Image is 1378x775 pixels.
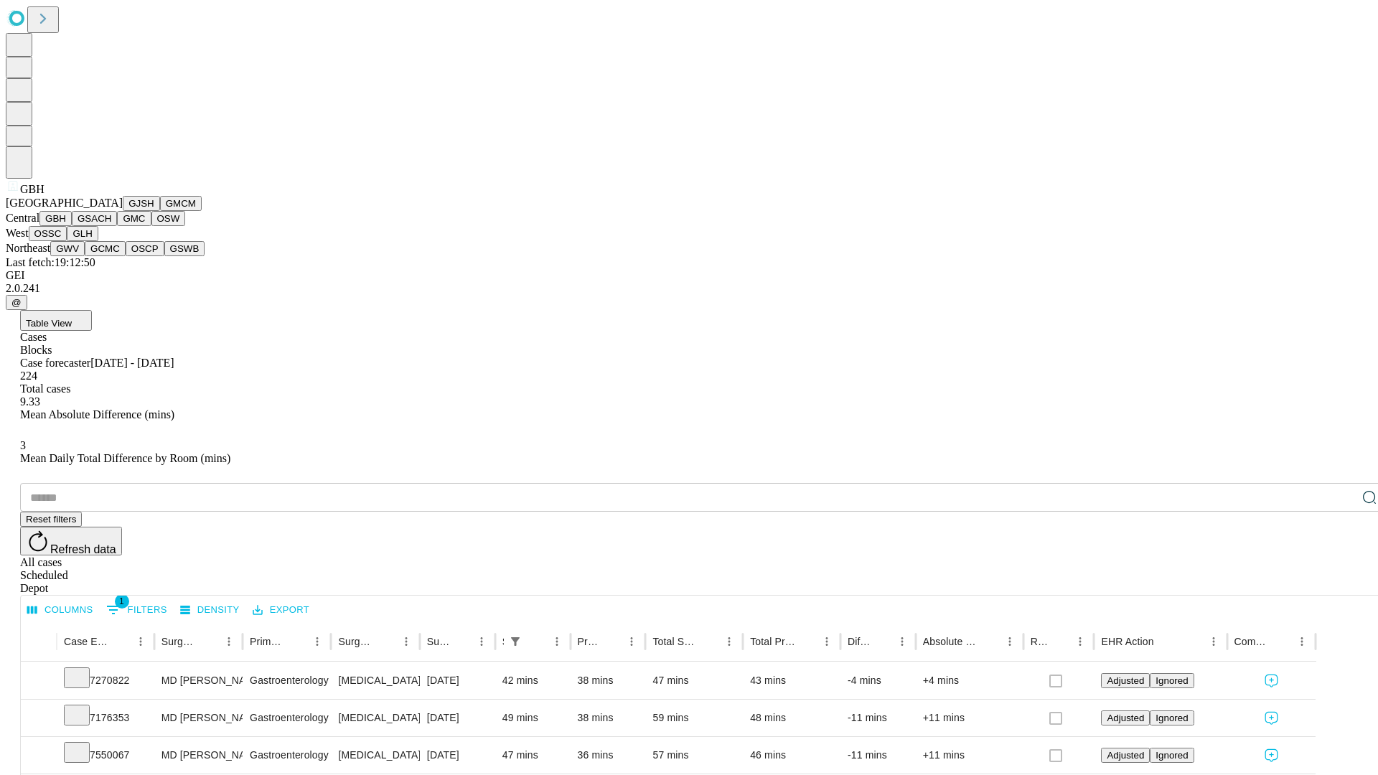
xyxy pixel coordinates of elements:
button: Adjusted [1101,748,1150,763]
button: Expand [28,743,50,769]
span: Table View [26,318,72,329]
div: 47 mins [652,662,736,699]
div: 7550067 [64,737,147,774]
button: Menu [1292,631,1312,652]
span: Case forecaster [20,357,90,369]
span: Adjusted [1107,750,1144,761]
span: Central [6,212,39,224]
div: Surgery Name [338,636,374,647]
button: Adjusted [1101,673,1150,688]
div: Case Epic Id [64,636,109,647]
div: Gastroenterology [250,700,324,736]
div: [DATE] [427,662,488,699]
button: GMCM [160,196,202,211]
span: Refresh data [50,543,116,555]
div: [MEDICAL_DATA] FLEXIBLE PROXIMAL DIAGNOSTIC [338,700,412,736]
button: Menu [892,631,912,652]
button: GBH [39,211,72,226]
button: Menu [307,631,327,652]
div: [MEDICAL_DATA] FLEXIBLE WITH [MEDICAL_DATA] [338,662,412,699]
button: Refresh data [20,527,122,555]
span: [GEOGRAPHIC_DATA] [6,197,123,209]
span: West [6,227,29,239]
div: 7270822 [64,662,147,699]
div: Gastroenterology [250,662,324,699]
div: [MEDICAL_DATA] FLEXIBLE PROXIMAL DIAGNOSTIC [338,737,412,774]
button: Sort [287,631,307,652]
span: Mean Absolute Difference (mins) [20,408,174,421]
div: 38 mins [578,662,639,699]
button: Select columns [24,599,97,621]
button: Expand [28,706,50,731]
div: 46 mins [750,737,833,774]
button: Density [177,599,243,621]
button: GLH [67,226,98,241]
div: 48 mins [750,700,833,736]
span: Ignored [1156,750,1188,761]
div: -4 mins [848,662,909,699]
div: 59 mins [652,700,736,736]
div: MD [PERSON_NAME] [PERSON_NAME] Md [161,662,235,699]
button: @ [6,295,27,310]
button: Expand [28,669,50,694]
button: Show filters [505,631,525,652]
div: Difference [848,636,871,647]
button: Sort [872,631,892,652]
button: OSSC [29,226,67,241]
div: Scheduled In Room Duration [502,636,504,647]
span: Mean Daily Total Difference by Room (mins) [20,452,230,464]
button: Adjusted [1101,710,1150,725]
span: Adjusted [1107,713,1144,723]
button: Menu [1204,631,1224,652]
span: @ [11,297,22,308]
button: Sort [451,631,472,652]
button: GJSH [123,196,160,211]
div: Total Scheduled Duration [652,636,698,647]
div: 7176353 [64,700,147,736]
div: 38 mins [578,700,639,736]
span: 1 [115,594,129,609]
button: Sort [111,631,131,652]
div: Primary Service [250,636,286,647]
button: Export [249,599,313,621]
div: 47 mins [502,737,563,774]
span: Ignored [1156,675,1188,686]
div: -11 mins [848,700,909,736]
button: Menu [1000,631,1020,652]
div: +4 mins [923,662,1016,699]
span: Reset filters [26,514,76,525]
div: Gastroenterology [250,737,324,774]
button: Ignored [1150,748,1194,763]
span: 9.33 [20,395,40,408]
div: 43 mins [750,662,833,699]
span: 224 [20,370,37,382]
div: 2.0.241 [6,282,1372,295]
button: Menu [219,631,239,652]
button: Sort [699,631,719,652]
div: EHR Action [1101,636,1153,647]
button: GWV [50,241,85,256]
div: +11 mins [923,700,1016,736]
div: -11 mins [848,737,909,774]
button: GSACH [72,211,117,226]
button: Sort [980,631,1000,652]
span: 3 [20,439,26,451]
span: GBH [20,183,44,195]
div: 49 mins [502,700,563,736]
button: Sort [1050,631,1070,652]
span: Ignored [1156,713,1188,723]
button: Sort [601,631,622,652]
button: Ignored [1150,710,1194,725]
div: MD [PERSON_NAME] [PERSON_NAME] Md [161,737,235,774]
button: Menu [396,631,416,652]
div: Surgeon Name [161,636,197,647]
button: Menu [817,631,837,652]
button: Sort [1156,631,1176,652]
div: Surgery Date [427,636,450,647]
div: 57 mins [652,737,736,774]
span: Total cases [20,382,70,395]
button: GCMC [85,241,126,256]
div: 36 mins [578,737,639,774]
div: [DATE] [427,737,488,774]
div: [DATE] [427,700,488,736]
